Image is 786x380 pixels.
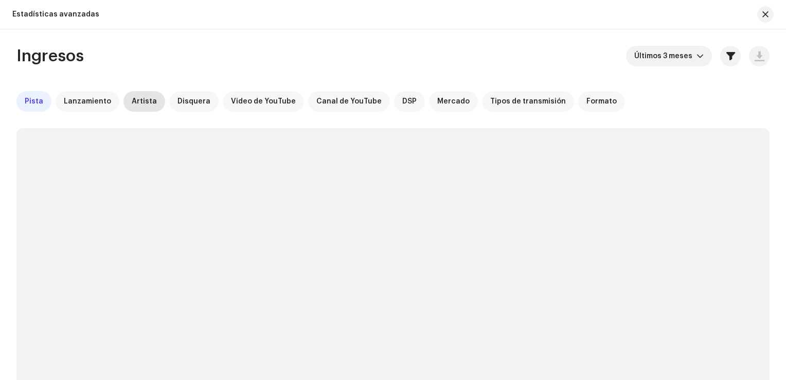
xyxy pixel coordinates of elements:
[634,46,696,66] span: Últimos 3 meses
[316,97,382,106] span: Canal de YouTube
[437,97,470,106] span: Mercado
[586,97,617,106] span: Formato
[402,97,417,106] span: DSP
[696,46,704,66] div: dropdown trigger
[177,97,210,106] span: Disquera
[231,97,296,106] span: Video de YouTube
[490,97,566,106] span: Tipos de transmisión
